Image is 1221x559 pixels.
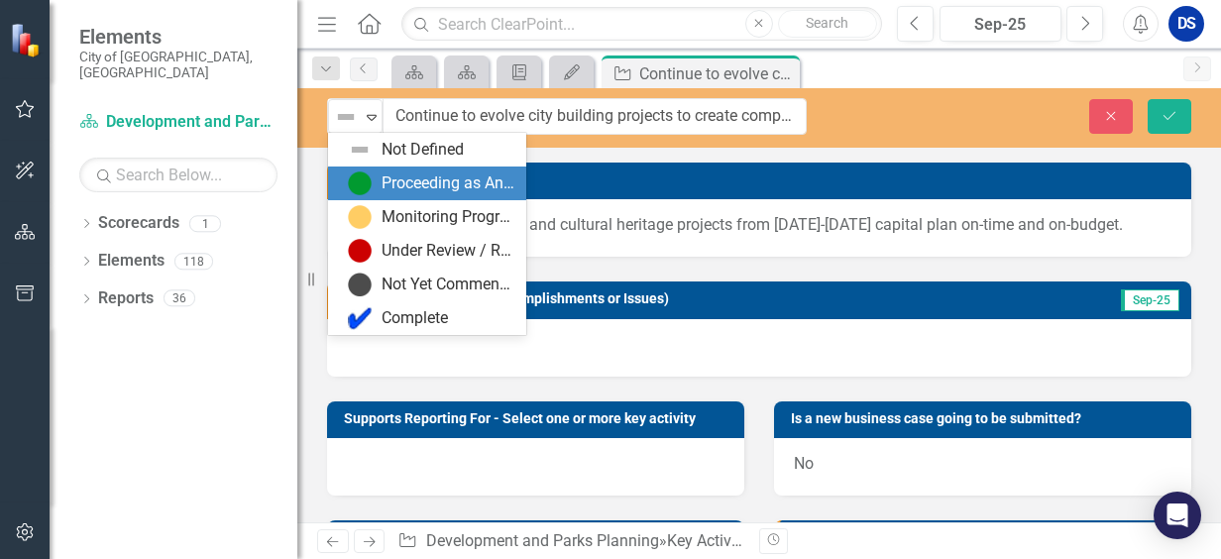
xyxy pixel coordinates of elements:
[940,6,1061,42] button: Sep-25
[397,530,744,553] div: » »
[778,10,877,38] button: Search
[348,306,372,330] img: Complete
[174,253,213,270] div: 118
[334,105,358,129] img: Not Defined
[79,25,277,49] span: Elements
[347,215,1123,234] span: 3. Complete urban design and cultural heritage projects from [DATE]-[DATE] capital plan on-time a...
[946,13,1054,37] div: Sep-25
[348,171,372,195] img: Proceeding as Anticipated
[348,273,372,296] img: Not Yet Commenced / On Hold
[344,411,734,426] h3: Supports Reporting For - Select one or more key activity
[382,172,514,195] div: Proceeding as Anticipated
[1168,6,1204,42] button: DS
[348,239,372,263] img: Under Review / Reassessment
[791,411,1181,426] h3: Is a new business case going to be submitted?
[639,61,795,86] div: Continue to evolve city building projects to create complete communities.
[189,215,221,232] div: 1
[164,290,195,307] div: 36
[806,15,848,31] span: Search
[382,274,514,296] div: Not Yet Commenced / On Hold
[79,49,277,81] small: City of [GEOGRAPHIC_DATA], [GEOGRAPHIC_DATA]
[349,172,1181,187] h3: Description
[401,7,882,42] input: Search ClearPoint...
[348,205,372,229] img: Monitoring Progress
[794,454,814,473] span: No
[98,287,154,310] a: Reports
[79,111,277,134] a: Development and Parks Planning
[667,531,760,550] a: Key Activities
[382,240,514,263] div: Under Review / Reassessment
[1121,289,1179,311] span: Sep-25
[1154,492,1201,539] div: Open Intercom Messenger
[10,23,45,57] img: ClearPoint Strategy
[382,307,448,330] div: Complete
[383,98,807,135] input: This field is required
[98,212,179,235] a: Scorecards
[382,139,464,162] div: Not Defined
[426,531,659,550] a: Development and Parks Planning
[348,138,372,162] img: Not Defined
[98,250,165,273] a: Elements
[79,158,277,192] input: Search Below...
[349,291,1050,306] h3: Quarterly Update (Key Accomplishments or Issues)
[382,206,514,229] div: Monitoring Progress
